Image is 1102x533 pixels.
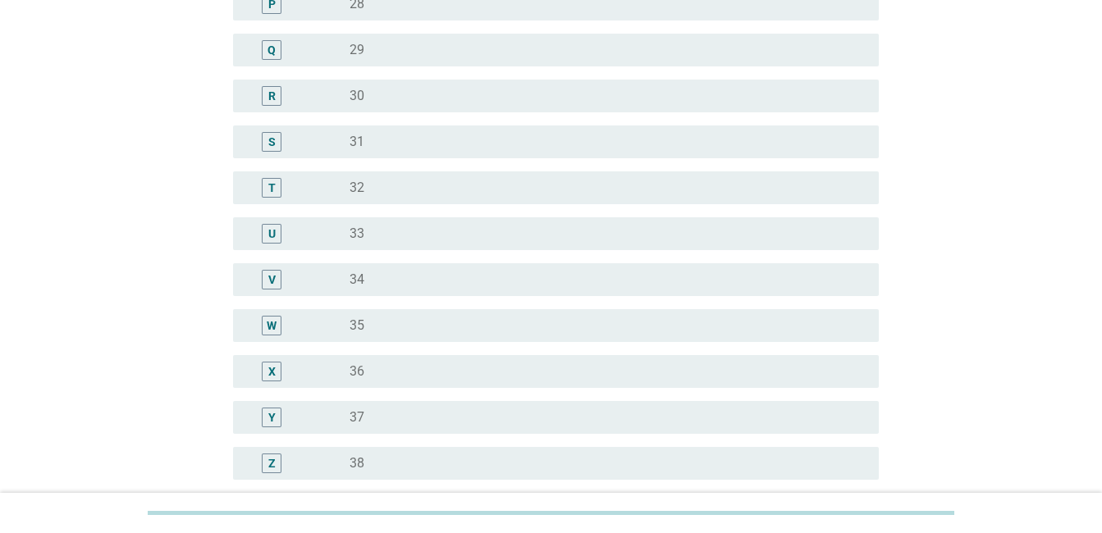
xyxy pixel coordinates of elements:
div: Y [268,408,276,426]
div: T [268,179,276,196]
label: 34 [350,271,364,288]
div: S [268,133,276,150]
label: 36 [350,363,364,380]
div: R [268,87,276,104]
label: 38 [350,455,364,471]
div: W [267,317,277,334]
div: Z [268,454,276,471]
div: U [268,225,276,242]
label: 32 [350,180,364,196]
label: 35 [350,317,364,334]
label: 33 [350,225,364,242]
label: 31 [350,134,364,150]
div: X [268,362,276,380]
label: 30 [350,88,364,104]
label: 37 [350,409,364,426]
div: Q [267,41,276,58]
div: V [268,271,276,288]
label: 29 [350,42,364,58]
